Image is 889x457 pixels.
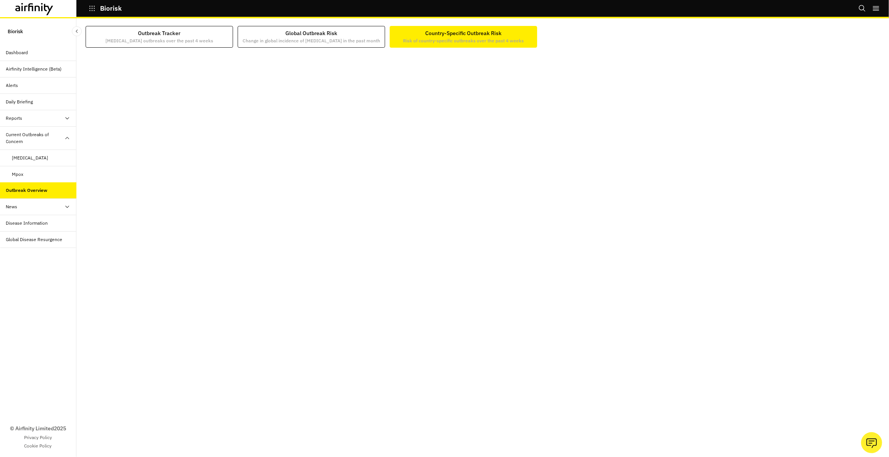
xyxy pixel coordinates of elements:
div: [MEDICAL_DATA] [12,154,49,161]
div: Mpox [12,171,24,178]
p: Biorisk [100,5,122,12]
p: Risk of country-specific outbreaks over the past 4 weeks [403,37,524,44]
p: Biorisk [8,24,23,39]
div: News [6,203,18,210]
div: Outbreak Tracker [105,29,213,44]
div: Reports [6,115,23,122]
div: Airfinity Intelligence (Beta) [6,66,62,72]
button: Search [858,2,866,15]
button: Biorisk [89,2,122,15]
a: Cookie Policy [24,443,52,449]
div: Dashboard [6,49,28,56]
div: Current Outbreaks of Concern [6,131,64,145]
div: Disease Information [6,220,48,227]
button: Close Sidebar [72,26,82,36]
p: Change in global incidence of [MEDICAL_DATA] in the past month [243,37,380,44]
iframe: Interactive or visual content [87,52,878,444]
div: Daily Briefing [6,98,33,105]
p: [MEDICAL_DATA] outbreaks over the past 4 weeks [105,37,213,44]
div: Alerts [6,82,18,89]
div: Global Outbreak Risk [243,29,380,44]
div: Country-Specific Outbreak Risk [403,29,524,44]
a: Privacy Policy [24,434,52,441]
button: Ask our analysts [861,432,882,453]
p: © Airfinity Limited 2025 [10,425,66,433]
div: Outbreak Overview [6,187,48,194]
div: Global Disease Resurgence [6,236,63,243]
